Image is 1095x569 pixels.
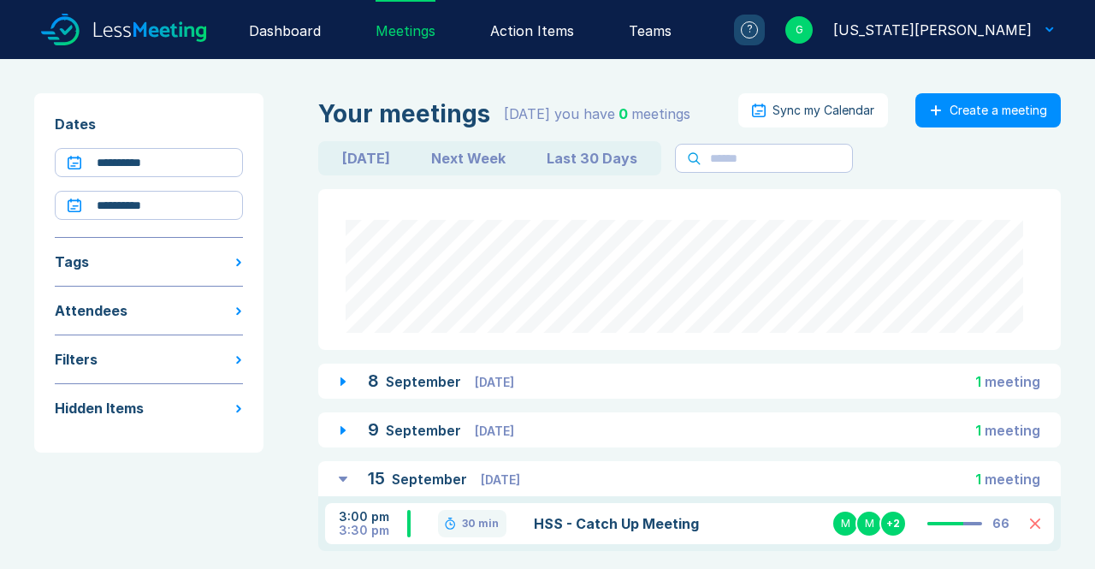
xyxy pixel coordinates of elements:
div: Sync my Calendar [772,104,874,117]
button: Last 30 Days [526,145,658,172]
span: 1 [975,471,981,488]
button: Create a meeting [915,93,1061,127]
span: [DATE] [475,424,514,438]
div: Tags [55,252,89,272]
div: 30 min [462,517,499,530]
button: [DATE] [322,145,411,172]
span: September [386,373,465,390]
span: [DATE] [481,472,520,487]
div: Create a meeting [950,104,1047,117]
div: + 2 [879,510,907,537]
div: Hidden Items [55,398,144,418]
div: G [785,16,813,44]
div: ? [741,21,758,39]
span: 0 [619,105,628,122]
div: 3:30 pm [339,524,407,537]
div: Georgia Kellie [833,20,1032,40]
a: HSS - Catch Up Meeting [534,513,767,534]
div: M [855,510,883,537]
div: Attendees [55,300,127,321]
div: [DATE] you have meeting s [504,104,690,124]
span: 15 [368,468,385,489]
span: September [386,422,465,439]
span: 1 [975,422,981,439]
span: meeting [985,422,1040,439]
div: Dates [55,114,243,134]
span: meeting [985,471,1040,488]
span: 1 [975,373,981,390]
div: Your meetings [318,100,490,127]
button: Delete [1030,519,1040,529]
a: ? [713,15,765,45]
span: 8 [368,370,379,391]
span: 9 [368,419,379,440]
button: Next Week [411,145,526,172]
div: 3:00 pm [339,510,407,524]
button: Sync my Calendar [738,93,888,127]
div: M [832,510,859,537]
div: Filters [55,349,98,370]
span: meeting [985,373,1040,390]
span: September [392,471,471,488]
div: 66 [992,517,1009,530]
span: [DATE] [475,375,514,389]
